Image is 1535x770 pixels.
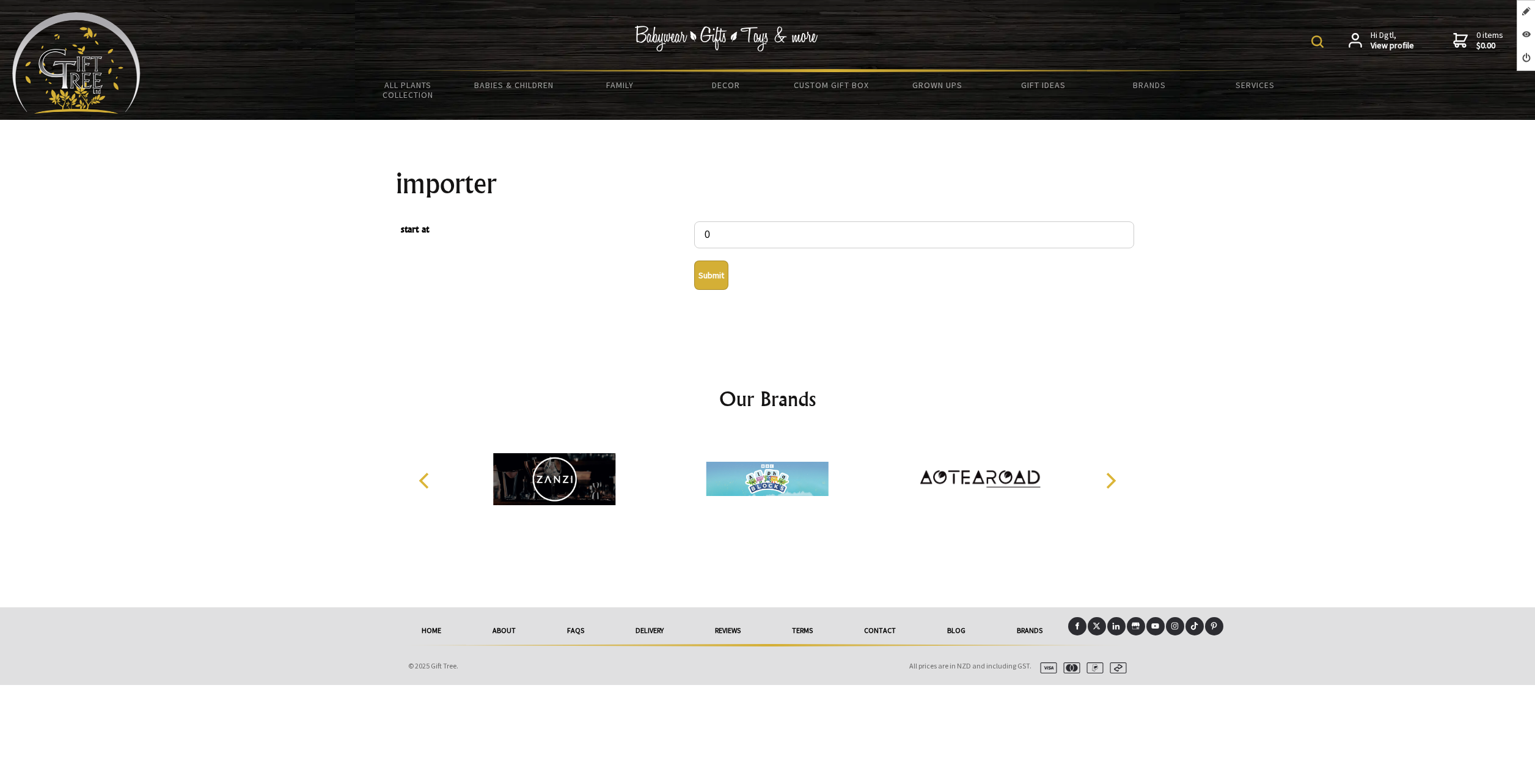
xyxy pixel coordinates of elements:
[396,169,1139,198] h1: importer
[778,72,884,98] a: Custom Gift Box
[1311,35,1324,48] img: product search
[1453,30,1503,51] a: 0 items$0.00
[1058,662,1080,673] img: mastercard.svg
[1068,617,1086,635] a: Facebook
[1088,617,1106,635] a: X (Twitter)
[1096,72,1202,98] a: Brands
[396,617,467,644] a: Home
[694,261,728,290] button: Submit
[1096,467,1123,494] button: Next
[494,433,616,525] img: Zanzi
[541,617,610,644] a: FAQs
[885,72,991,98] a: Grown Ups
[567,72,673,98] a: Family
[909,661,1031,670] span: All prices are in NZD and including GST.
[919,433,1041,525] img: Aotearoad
[355,72,461,108] a: All Plants Collection
[694,221,1134,248] input: start at
[766,617,838,644] a: Terms
[1349,30,1414,51] a: Hi Dgtl,View profile
[921,617,991,644] a: Blog
[1476,40,1503,51] strong: $0.00
[401,221,688,239] span: start at
[634,26,818,51] img: Babywear - Gifts - Toys & more
[1203,72,1308,98] a: Services
[991,72,1096,98] a: Gift Ideas
[1371,30,1414,51] span: Hi Dgtl,
[1185,617,1204,635] a: Tiktok
[1476,29,1503,51] span: 0 items
[1371,40,1414,51] strong: View profile
[838,617,921,644] a: Contact
[408,661,458,670] span: © 2025 Gift Tree.
[12,12,141,114] img: Babyware - Gifts - Toys and more...
[1205,617,1223,635] a: Pinterest
[673,72,778,98] a: Decor
[1146,617,1165,635] a: Youtube
[1107,617,1126,635] a: LinkedIn
[1105,662,1127,673] img: afterpay.svg
[689,617,766,644] a: reviews
[412,467,439,494] button: Previous
[1035,662,1057,673] img: visa.svg
[991,617,1068,644] a: Brands
[706,433,829,525] img: Alphablocks
[1082,662,1104,673] img: paypal.svg
[610,617,689,644] a: delivery
[467,617,541,644] a: About
[461,72,566,98] a: Babies & Children
[406,384,1129,413] h2: Our Brands
[1166,617,1184,635] a: Instagram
